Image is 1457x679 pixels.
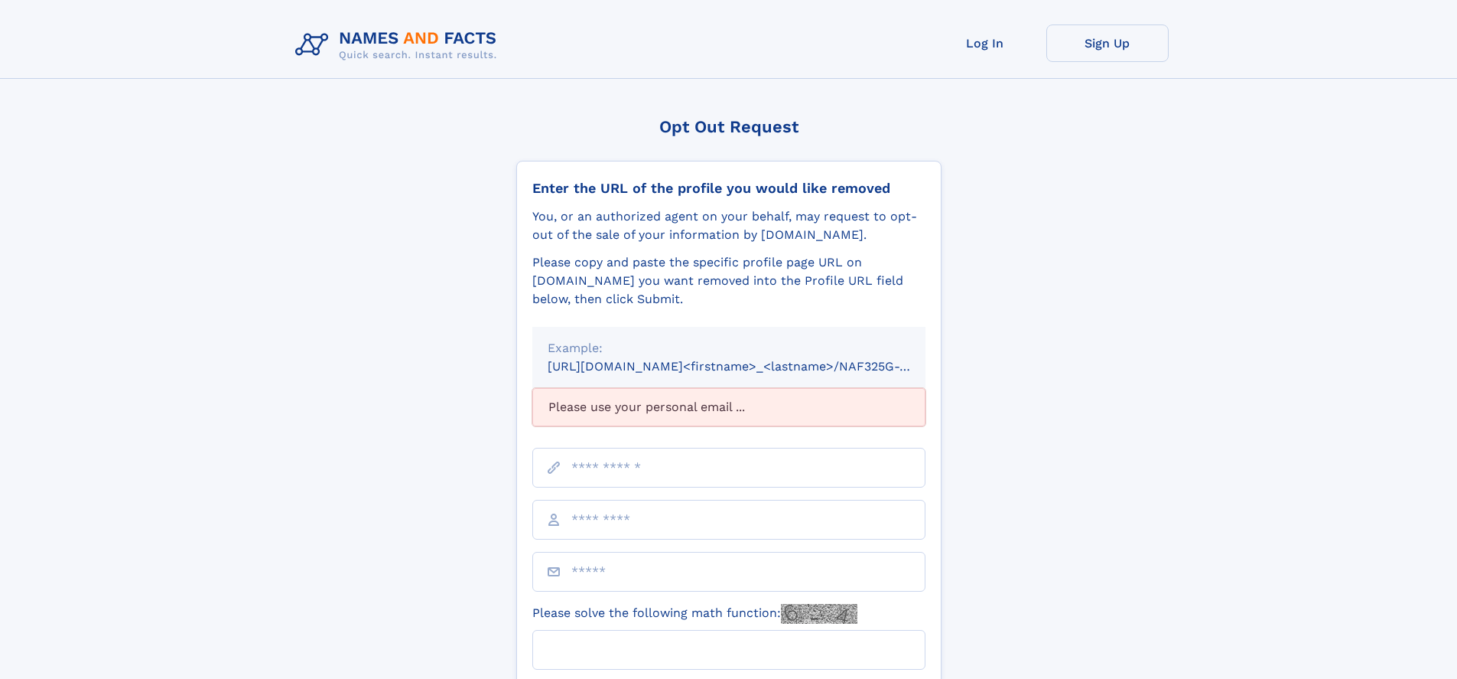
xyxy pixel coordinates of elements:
div: Please copy and paste the specific profile page URL on [DOMAIN_NAME] you want removed into the Pr... [532,253,925,308]
small: [URL][DOMAIN_NAME]<firstname>_<lastname>/NAF325G-xxxxxxxx [548,359,955,374]
div: Example: [548,339,910,357]
a: Sign Up [1046,24,1169,62]
div: You, or an authorized agent on your behalf, may request to opt-out of the sale of your informatio... [532,207,925,244]
label: Please solve the following math function: [532,604,857,624]
img: Logo Names and Facts [289,24,509,66]
a: Log In [924,24,1046,62]
div: Opt Out Request [516,117,942,136]
div: Enter the URL of the profile you would like removed [532,180,925,197]
div: Please use your personal email ... [532,388,925,426]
